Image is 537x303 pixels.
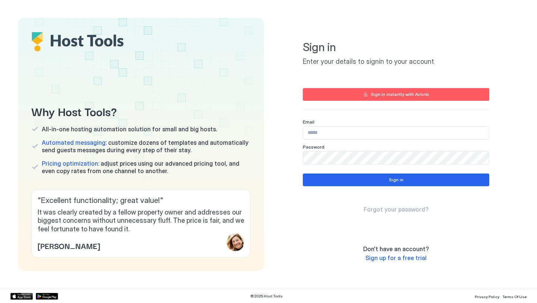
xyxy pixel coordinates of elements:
[303,174,489,186] button: Sign in
[365,254,427,262] a: Sign up for a free trial
[31,103,251,119] span: Why Host Tools?
[502,292,527,300] a: Terms Of Use
[363,245,429,253] span: Don't have an account?
[303,57,489,66] span: Enter your details to signin to your account
[303,88,489,101] button: Sign in instantly with Airbnb
[371,91,429,98] div: Sign in instantly with Airbnb
[303,151,489,164] input: Input Field
[475,294,499,299] span: Privacy Policy
[303,144,324,150] span: Password
[42,125,217,133] span: All-in-one hosting automation solution for small and big hosts.
[502,294,527,299] span: Terms Of Use
[303,126,489,139] input: Input Field
[250,294,283,299] span: © 2025 Host Tools
[303,119,314,125] span: Email
[36,293,58,300] a: Google Play Store
[389,177,403,183] div: Sign in
[475,292,499,300] a: Privacy Policy
[38,196,244,205] span: " Excellent functionality; great value! "
[42,160,251,175] span: adjust prices using our advanced pricing tool, and even copy rates from one channel to another.
[365,254,427,262] span: Sign up for a free trial
[42,160,99,167] span: Pricing optimization:
[364,206,428,213] a: Forgot your password?
[38,208,244,234] span: It was clearly created by a fellow property owner and addresses our biggest concerns without unne...
[10,293,33,300] a: App Store
[42,139,251,154] span: customize dozens of templates and automatically send guests messages during every step of their s...
[303,40,489,54] span: Sign in
[42,139,107,146] span: Automated messaging:
[226,233,244,251] div: profile
[38,240,100,251] span: [PERSON_NAME]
